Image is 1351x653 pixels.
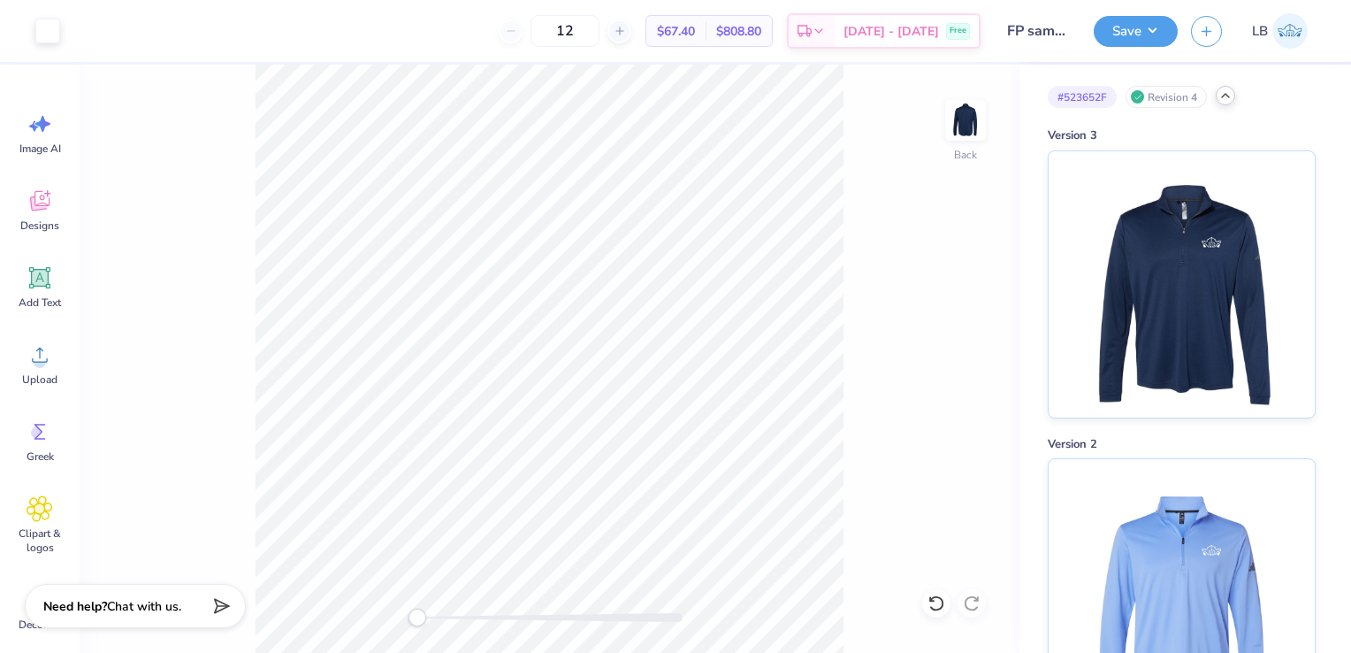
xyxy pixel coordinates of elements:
[948,103,983,138] img: Back
[1048,127,1316,145] div: Version 3
[1126,86,1207,108] div: Revision 4
[19,142,61,156] span: Image AI
[1244,13,1316,49] a: LB
[1048,86,1117,108] div: # 523652F
[530,15,599,47] input: – –
[107,598,181,615] span: Chat with us.
[716,22,761,41] span: $808.80
[1094,16,1178,47] button: Save
[22,373,57,387] span: Upload
[1072,151,1291,418] img: Version 3
[20,219,59,233] span: Designs
[843,22,939,41] span: [DATE] - [DATE]
[1252,21,1268,42] span: LB
[27,449,54,464] span: Greek
[994,13,1080,49] input: Untitled Design
[19,618,61,632] span: Decorate
[950,25,966,37] span: Free
[43,598,107,615] strong: Need help?
[408,609,426,626] div: Accessibility label
[19,296,61,310] span: Add Text
[11,526,69,555] span: Clipart & logos
[1048,436,1316,454] div: Version 2
[1272,13,1308,49] img: Lara Bainco
[657,22,695,41] span: $67.40
[954,147,977,163] div: Back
